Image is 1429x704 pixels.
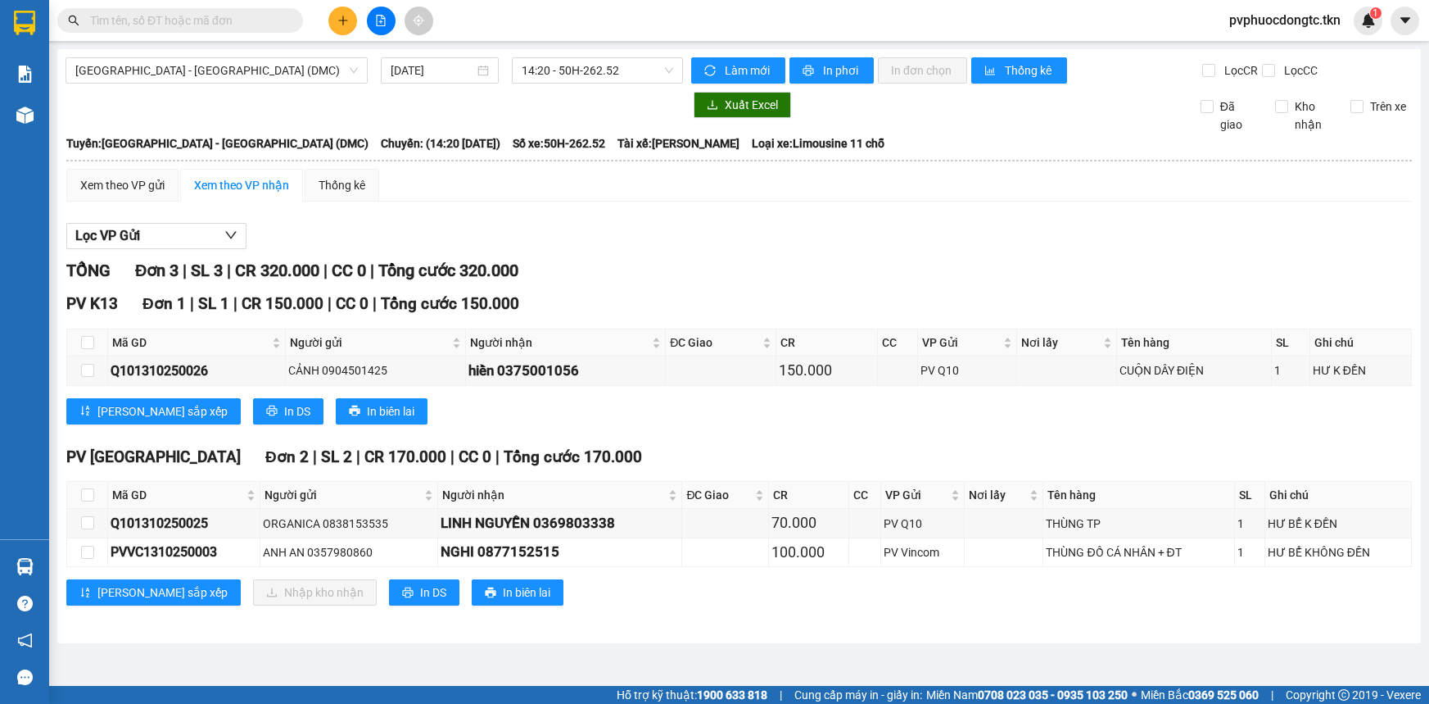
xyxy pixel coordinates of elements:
[328,294,332,313] span: |
[17,596,33,611] span: question-circle
[1391,7,1419,35] button: caret-down
[1288,98,1337,134] span: Kho nhận
[328,7,357,35] button: plus
[1046,543,1232,561] div: THÙNG ĐỒ CÁ NHÂN + ĐT
[697,688,767,702] strong: 1900 633 818
[263,543,435,561] div: ANH AN 0357980860
[617,686,767,704] span: Hỗ trợ kỹ thuật:
[16,107,34,124] img: warehouse-icon
[849,482,881,509] th: CC
[235,261,319,280] span: CR 320.000
[66,447,241,466] span: PV [GEOGRAPHIC_DATA]
[319,176,365,194] div: Thống kê
[686,486,752,504] span: ĐC Giao
[1274,361,1306,379] div: 1
[14,11,35,35] img: logo-vxr
[284,402,310,420] span: In DS
[1271,686,1273,704] span: |
[1235,482,1265,509] th: SL
[1272,329,1309,357] th: SL
[1214,98,1263,134] span: Đã giao
[79,405,91,418] span: sort-ascending
[80,176,165,194] div: Xem theo VP gửi
[367,402,414,420] span: In biên lai
[389,579,459,606] button: printerIn DS
[313,447,317,466] span: |
[323,261,328,280] span: |
[253,579,377,606] button: downloadNhập kho nhận
[752,134,884,152] span: Loại xe: Limousine 11 chỗ
[16,558,34,575] img: warehouse-icon
[1046,515,1232,533] div: THÙNG TP
[522,58,673,83] span: 14:20 - 50H-262.52
[336,398,427,425] button: printerIn biên lai
[1117,329,1272,357] th: Tên hàng
[881,538,965,567] td: PV Vincom
[1268,515,1409,533] div: HƯ BỂ K ĐỀN
[472,579,563,606] button: printerIn biên lai
[459,447,491,466] span: CC 0
[884,515,961,533] div: PV Q10
[420,584,446,602] span: In DS
[413,15,424,26] span: aim
[194,176,289,194] div: Xem theo VP nhận
[349,405,360,418] span: printer
[190,294,194,313] span: |
[66,579,241,606] button: sort-ascending[PERSON_NAME] sắp xếp
[75,225,140,246] span: Lọc VP Gửi
[135,261,179,280] span: Đơn 3
[450,447,454,466] span: |
[263,515,435,533] div: ORGANICA 0838153535
[321,447,352,466] span: SL 2
[79,587,91,600] span: sort-ascending
[918,357,1016,385] td: PV Q10
[780,686,782,704] span: |
[66,294,118,313] span: PV K13
[771,541,846,564] div: 100.000
[242,294,323,313] span: CR 150.000
[789,57,874,84] button: printerIn phơi
[265,447,309,466] span: Đơn 2
[224,229,237,242] span: down
[16,66,34,83] img: solution-icon
[391,61,474,79] input: 13/10/2025
[884,543,961,561] div: PV Vincom
[691,57,785,84] button: syncLàm mới
[769,482,849,509] th: CR
[111,513,257,534] div: Q101310250025
[233,294,237,313] span: |
[108,509,260,538] td: Q101310250025
[227,261,231,280] span: |
[378,261,518,280] span: Tổng cước 320.000
[375,15,387,26] span: file-add
[513,134,605,152] span: Số xe: 50H-262.52
[878,57,967,84] button: In đơn chọn
[290,334,449,352] span: Người gửi
[878,329,919,357] th: CC
[402,587,414,600] span: printer
[370,261,374,280] span: |
[920,361,1013,379] div: PV Q10
[405,7,433,35] button: aim
[1370,7,1382,19] sup: 1
[978,688,1128,702] strong: 0708 023 035 - 0935 103 250
[922,334,999,352] span: VP Gửi
[337,15,349,26] span: plus
[265,486,421,504] span: Người gửi
[90,11,283,30] input: Tìm tên, số ĐT hoặc mã đơn
[1132,692,1137,698] span: ⚪️
[142,294,186,313] span: Đơn 1
[779,359,875,382] div: 150.000
[112,334,269,352] span: Mã GD
[111,542,257,562] div: PVVC1310250003
[66,223,246,249] button: Lọc VP Gửi
[670,334,758,352] span: ĐC Giao
[485,587,496,600] span: printer
[97,402,228,420] span: [PERSON_NAME] sắp xếp
[707,99,718,112] span: download
[1141,686,1259,704] span: Miền Bắc
[1188,688,1259,702] strong: 0369 525 060
[112,486,243,504] span: Mã GD
[66,261,111,280] span: TỔNG
[1310,329,1412,357] th: Ghi chú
